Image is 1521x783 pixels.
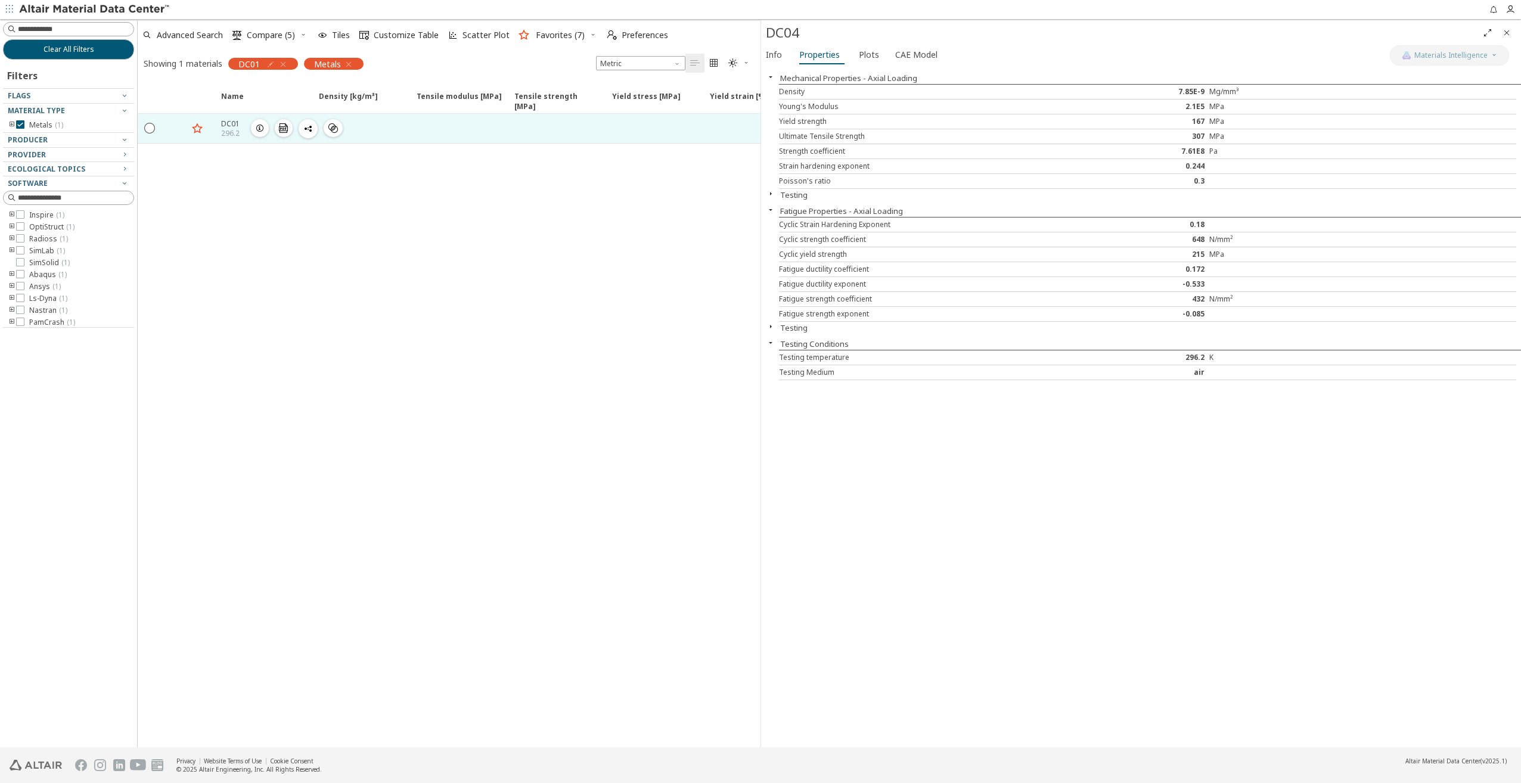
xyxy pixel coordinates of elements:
[779,117,1086,126] div: Yield strength
[29,210,64,220] span: Inspire
[1086,220,1209,229] div: 0.18
[622,31,668,39] span: Preferences
[29,318,75,327] span: PamCrash
[780,322,808,333] button: Testing
[1209,117,1332,126] div: MPa
[728,58,738,68] i: 
[1405,757,1480,765] span: Altair Material Data Center
[462,31,510,39] span: Scatter Plot
[1086,161,1209,171] div: 0.244
[8,270,16,279] i: toogle group
[1086,147,1209,156] div: 7.61E8
[1086,265,1209,274] div: 0.172
[157,31,223,39] span: Advanced Search
[55,120,63,130] span: ( 1 )
[1086,294,1209,304] div: 432
[8,135,48,145] span: Producer
[3,39,134,60] button: Clear All Filters
[8,91,30,101] span: Flags
[8,234,16,244] i: toogle group
[761,322,780,331] button: Close
[596,56,685,70] div: Unit System
[312,91,409,113] span: Density [kg/m³]
[144,58,222,69] div: Showing 1 materials
[1402,51,1411,60] img: AI Copilot
[188,91,214,113] span: Favorite
[176,765,322,773] div: © 2025 Altair Engineering, Inc. All Rights Reserved.
[1086,235,1209,244] div: 648
[1086,309,1209,319] div: -0.085
[29,282,61,291] span: Ansys
[596,56,685,70] span: Metric
[1209,132,1332,141] div: MPa
[514,91,600,113] span: Tensile strength [MPa]
[29,294,67,303] span: Ls-Dyna
[359,30,369,40] i: 
[779,353,1086,362] div: Testing temperature
[1086,117,1209,126] div: 167
[703,91,800,113] span: Yield strain [%]
[780,338,849,349] button: Testing Conditions
[221,129,240,138] div: 296.2
[247,31,295,39] span: Compare (5)
[1209,147,1332,156] div: Pa
[60,234,68,244] span: ( 1 )
[710,91,768,113] span: Yield strain [%]
[536,31,585,39] span: Favorites (7)
[704,54,724,73] button: Tile View
[612,91,681,113] span: Yield stress [MPa]
[214,91,312,113] span: Name
[779,147,1086,156] div: Strength coefficient
[19,4,171,15] img: Altair Material Data Center
[1405,757,1507,765] div: (v2025.1)
[1478,23,1497,42] button: Full Screen
[761,205,780,215] button: Close
[8,222,16,232] i: toogle group
[10,760,62,770] img: Altair Engineering
[8,318,16,327] i: toogle group
[761,72,780,82] button: Close
[1209,87,1332,97] div: Mg/mm³
[8,150,46,160] span: Provider
[8,210,16,220] i: toogle group
[8,164,85,174] span: Ecological Topics
[779,279,1086,289] div: Fatigue ductility exponent
[507,91,605,113] span: Tensile strength [MPa]
[324,119,343,137] button: Similar Materials
[8,294,16,303] i: toogle group
[1497,23,1516,42] button: Close
[66,222,75,232] span: ( 1 )
[766,45,782,64] span: Info
[780,206,903,216] button: Fatigue Properties - Axial Loading
[29,234,68,244] span: Radioss
[761,338,780,347] button: Close
[799,45,840,64] span: Properties
[59,293,67,303] span: ( 1 )
[188,119,207,138] button: Favorite
[8,105,65,116] span: Material Type
[409,91,507,113] span: Tensile modulus [MPa]
[709,58,719,68] i: 
[1209,294,1332,304] div: N/mm²
[1086,176,1209,186] div: 0.3
[3,176,134,191] button: Software
[1086,102,1209,111] div: 2.1E5
[29,258,70,268] span: SimSolid
[67,317,75,327] span: ( 1 )
[29,246,65,256] span: SimLab
[780,73,917,83] button: Mechanical Properties - Axial Loading
[1086,353,1209,362] div: 296.2
[779,265,1086,274] div: Fatigue ductility coefficient
[607,30,617,40] i: 
[29,222,75,232] span: OptiStruct
[1086,87,1209,97] div: 7.85E-9
[3,89,134,103] button: Flags
[176,757,195,765] a: Privacy
[319,91,378,113] span: Density [kg/m³]
[8,120,16,130] i: toogle group
[1209,250,1332,259] div: MPa
[299,119,318,138] button: Share
[779,294,1086,304] div: Fatigue strength coefficient
[8,246,16,256] i: toogle group
[779,250,1086,259] div: Cyclic yield strength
